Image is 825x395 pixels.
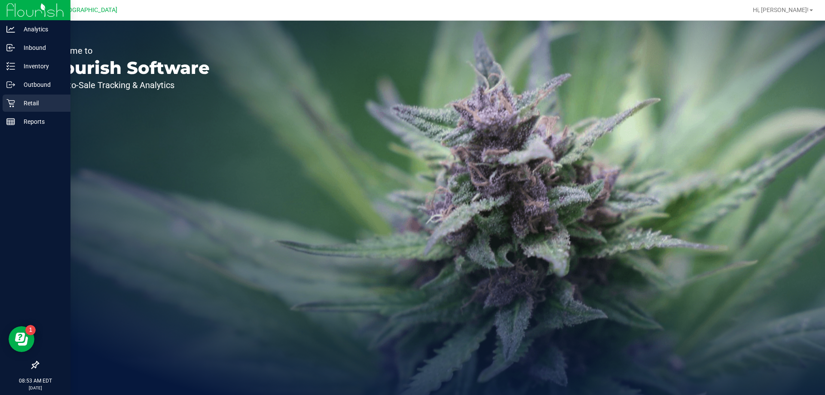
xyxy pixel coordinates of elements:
[25,325,36,335] iframe: Resource center unread badge
[46,81,210,89] p: Seed-to-Sale Tracking & Analytics
[6,43,15,52] inline-svg: Inbound
[15,116,67,127] p: Reports
[46,59,210,77] p: Flourish Software
[15,61,67,71] p: Inventory
[6,80,15,89] inline-svg: Outbound
[6,117,15,126] inline-svg: Reports
[4,385,67,391] p: [DATE]
[6,62,15,70] inline-svg: Inventory
[4,377,67,385] p: 08:53 AM EDT
[15,98,67,108] p: Retail
[15,24,67,34] p: Analytics
[46,46,210,55] p: Welcome to
[9,326,34,352] iframe: Resource center
[753,6,809,13] span: Hi, [PERSON_NAME]!
[15,80,67,90] p: Outbound
[6,99,15,107] inline-svg: Retail
[15,43,67,53] p: Inbound
[58,6,117,14] span: [GEOGRAPHIC_DATA]
[6,25,15,34] inline-svg: Analytics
